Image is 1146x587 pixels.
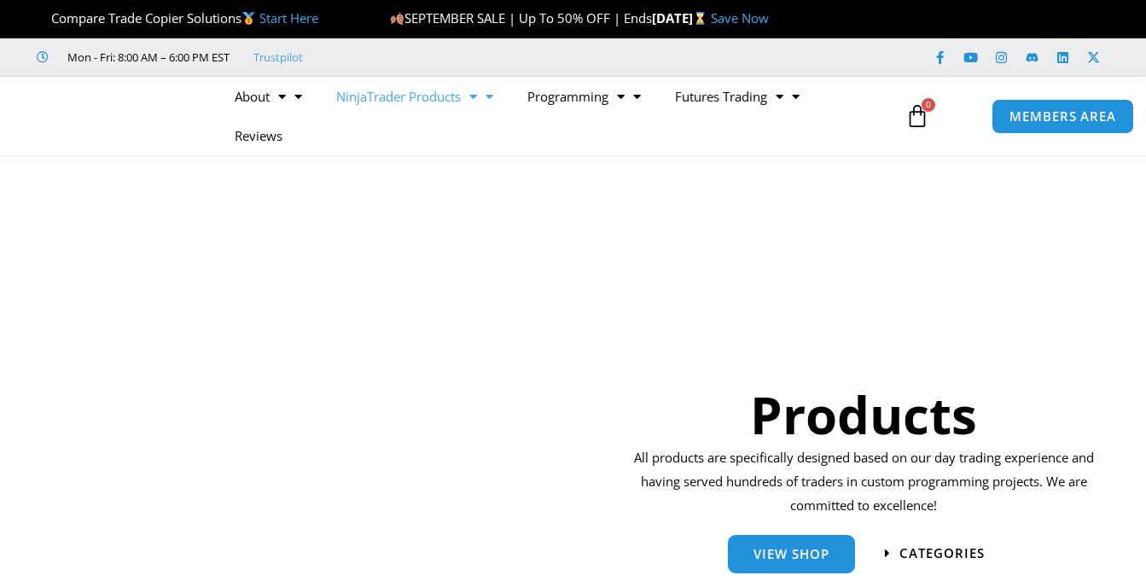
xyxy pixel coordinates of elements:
strong: [DATE] [652,9,711,26]
img: 🥇 [242,12,255,25]
h1: Products [628,379,1100,450]
a: categories [885,547,985,560]
a: NinjaTrader Products [319,77,510,116]
nav: Menu [218,77,894,155]
img: ⌛ [694,12,707,25]
span: MEMBERS AREA [1009,110,1116,123]
a: About [218,77,319,116]
p: All products are specifically designed based on our day trading experience and having served hund... [628,446,1100,518]
span: View Shop [753,548,829,561]
span: categories [899,547,985,560]
a: Trustpilot [253,47,303,67]
span: 0 [922,98,935,112]
a: Start Here [259,9,318,26]
span: Compare Trade Copier Solutions [37,9,318,26]
span: Mon - Fri: 8:00 AM – 6:00 PM EST [63,47,230,67]
a: 0 [880,91,955,141]
img: 🍂 [391,12,404,25]
a: View Shop [728,535,855,573]
span: SEPTEMBER SALE | Up To 50% OFF | Ends [390,9,652,26]
a: Reviews [218,116,300,155]
a: MEMBERS AREA [992,99,1134,134]
a: Futures Trading [658,77,817,116]
a: Programming [510,77,658,116]
img: LogoAI | Affordable Indicators – NinjaTrader [22,85,206,147]
img: 🏆 [38,12,50,25]
a: Save Now [711,9,769,26]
